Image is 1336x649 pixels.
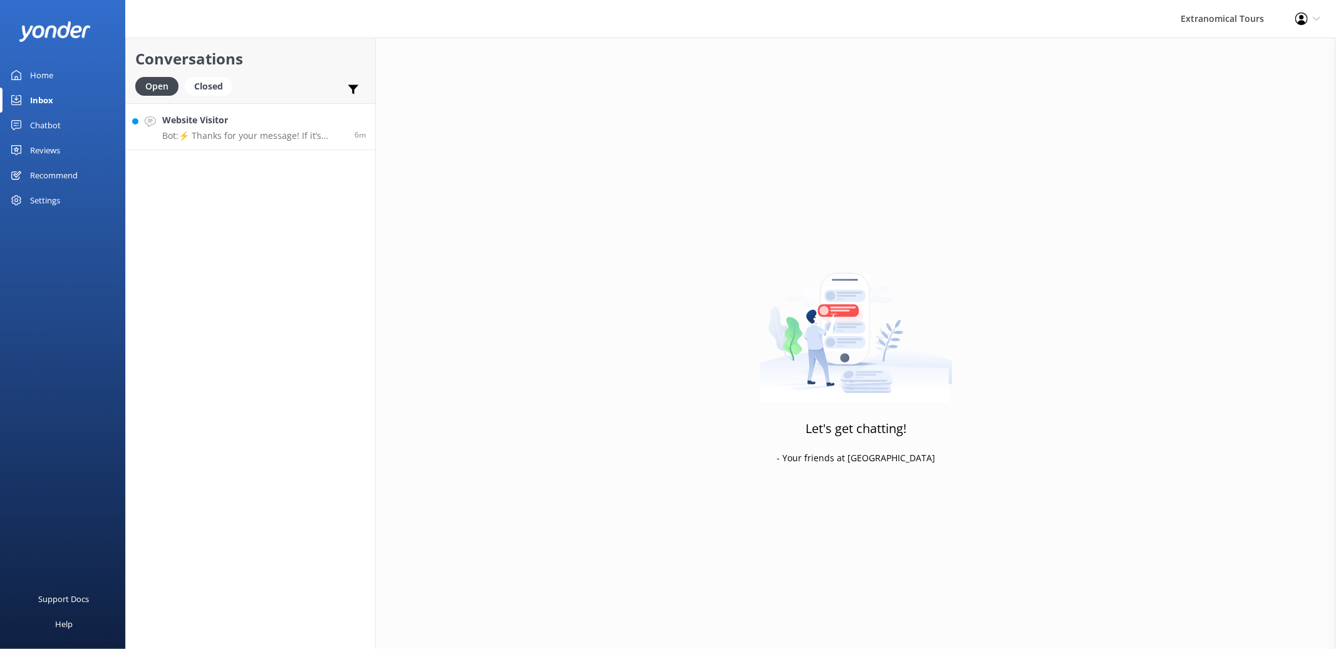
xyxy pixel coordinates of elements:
[162,130,345,141] p: Bot: ⚡ Thanks for your message! If it’s during our office hours (5:30am–10pm PT), a live agent wi...
[185,77,232,96] div: Closed
[30,188,60,213] div: Settings
[39,586,90,611] div: Support Docs
[30,63,53,88] div: Home
[135,77,179,96] div: Open
[30,163,78,188] div: Recommend
[355,130,366,140] span: Sep 29 2025 10:49am (UTC -07:00) America/Tijuana
[759,247,953,403] img: artwork of a man stealing a conversation from at giant smartphone
[55,611,73,636] div: Help
[30,138,60,163] div: Reviews
[135,79,185,93] a: Open
[185,79,239,93] a: Closed
[162,113,345,127] h4: Website Visitor
[19,21,91,42] img: yonder-white-logo.png
[126,103,375,150] a: Website VisitorBot:⚡ Thanks for your message! If it’s during our office hours (5:30am–10pm PT), a...
[777,451,935,465] p: - Your friends at [GEOGRAPHIC_DATA]
[30,88,53,113] div: Inbox
[30,113,61,138] div: Chatbot
[805,419,906,439] h3: Let's get chatting!
[135,47,366,71] h2: Conversations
